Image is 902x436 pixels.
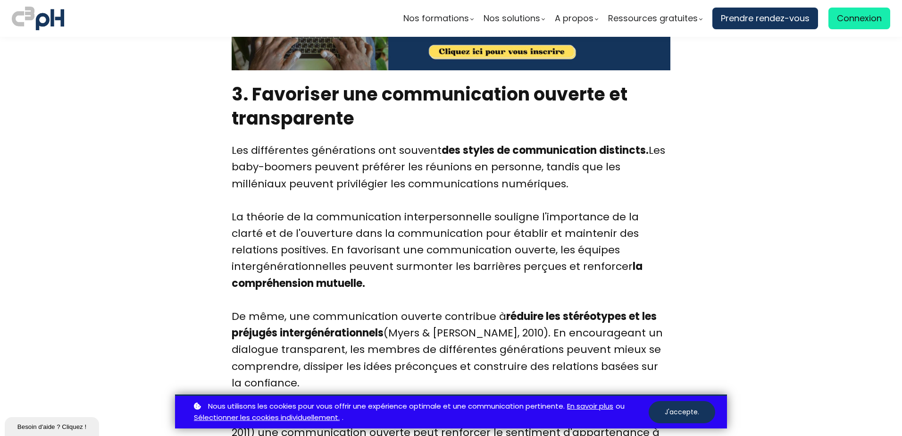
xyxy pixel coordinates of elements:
[828,8,890,29] a: Connexion
[232,259,643,290] strong: la compréhension mutuelle.
[232,82,670,131] h2: 3. Favoriser une communication ouverte et transparente
[484,11,540,25] span: Nos solutions
[837,11,882,25] span: Connexion
[567,401,613,412] a: En savoir plus
[712,8,818,29] a: Prendre rendez-vous
[5,415,101,436] iframe: chat widget
[208,401,565,412] span: Nous utilisons les cookies pour vous offrir une expérience optimale et une communication pertinente.
[403,11,469,25] span: Nos formations
[608,11,698,25] span: Ressources gratuites
[194,412,340,424] a: Sélectionner les cookies individuellement.
[721,11,810,25] span: Prendre rendez-vous
[649,401,715,423] button: J'accepte.
[12,5,64,32] img: logo C3PH
[192,401,649,424] p: ou .
[555,11,593,25] span: A propos
[442,143,649,158] strong: des styles de communication distincts.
